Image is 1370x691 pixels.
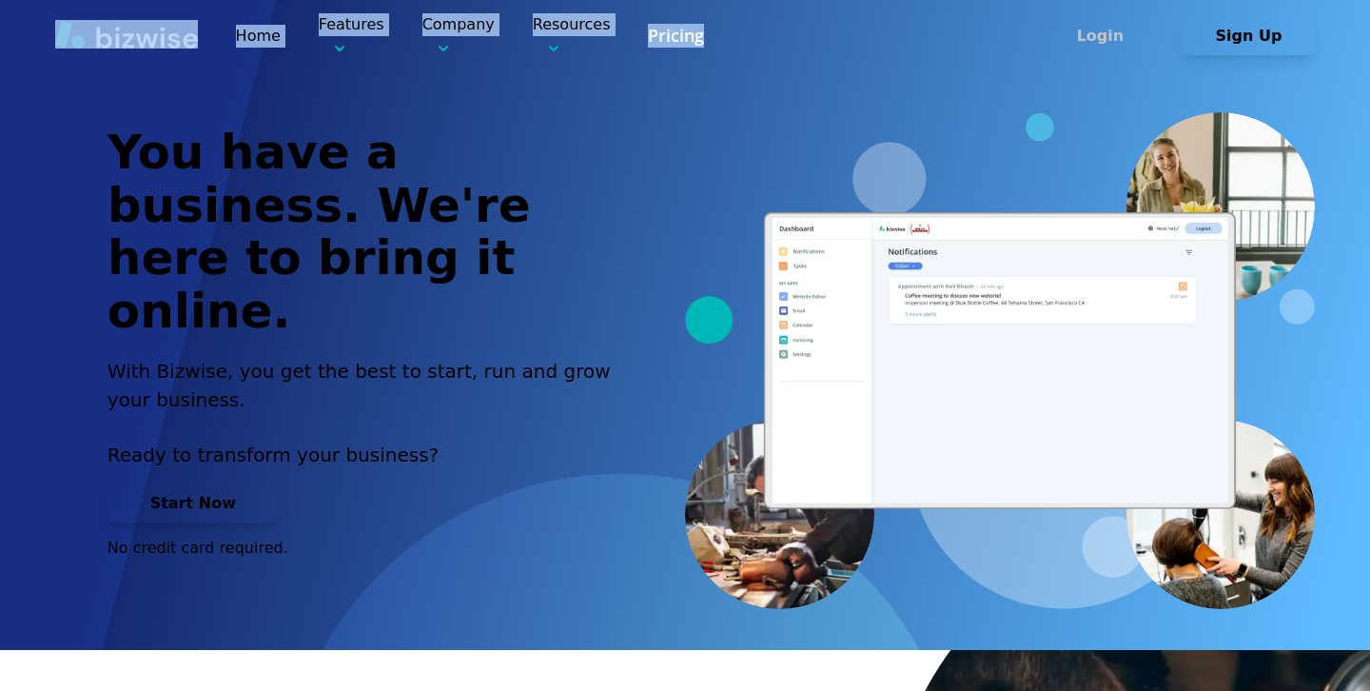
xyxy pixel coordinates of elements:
[108,441,633,469] p: Ready to transform your business?
[1033,27,1182,45] a: Login
[108,357,633,414] h2: With Bizwise, you get the best to start, run and grow your business.
[108,494,279,512] a: Start Now
[108,484,279,523] button: Start Now
[1033,17,1166,55] button: Login
[55,20,198,49] img: Bizwise Logo
[108,127,633,338] h1: You have a business. We're here to bring it online.
[1182,27,1315,45] a: Sign Up
[648,24,704,48] a: Pricing
[1182,17,1315,55] button: Sign Up
[422,13,495,58] p: Company
[108,538,633,559] p: No credit card required.
[236,27,281,45] a: Home
[533,13,611,58] p: Resources
[319,13,384,58] p: Features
